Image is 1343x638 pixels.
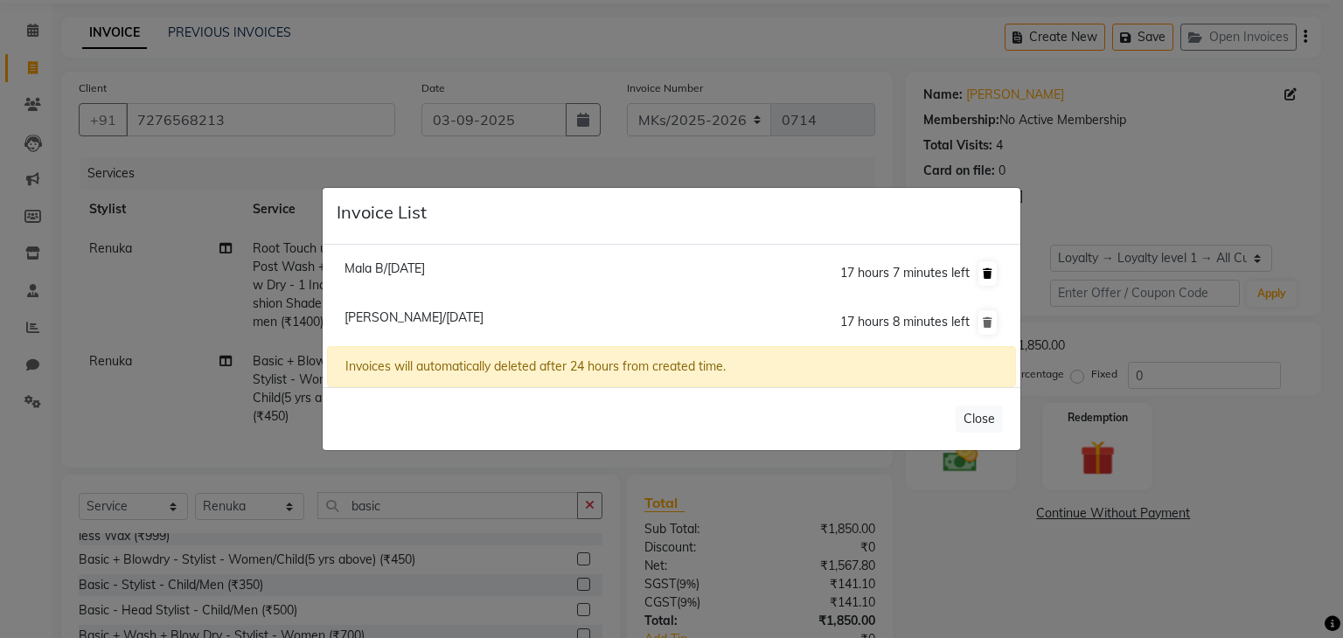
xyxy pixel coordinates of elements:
span: Mala B/[DATE] [344,260,425,276]
h5: Invoice List [337,202,427,223]
div: Invoices will automatically deleted after 24 hours from created time. [327,346,1016,387]
span: 17 hours 8 minutes left [840,314,970,329]
span: 17 hours 7 minutes left [840,265,970,281]
button: Close [956,406,1003,433]
span: [PERSON_NAME]/[DATE] [344,309,484,325]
